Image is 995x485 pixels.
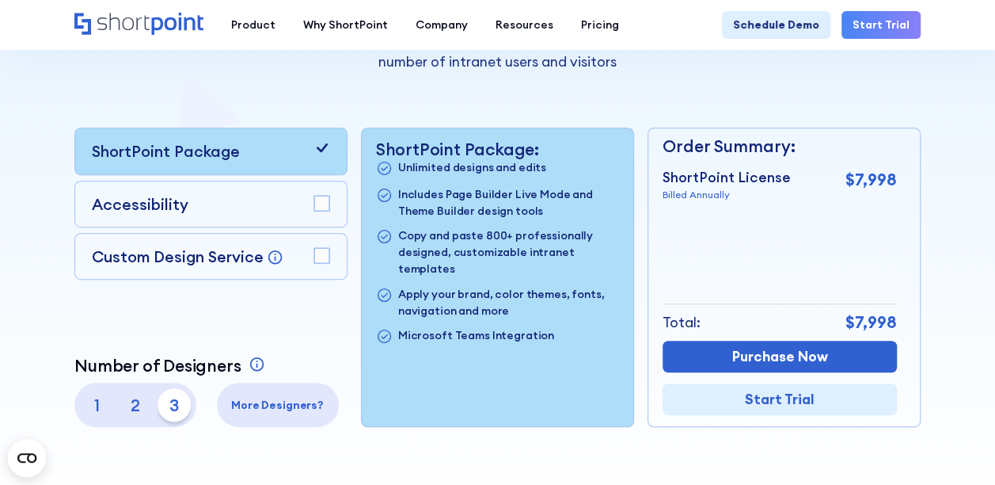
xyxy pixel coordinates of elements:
p: 3 [158,388,191,422]
p: Microsoft Teams Integration [398,327,554,346]
iframe: Chat Widget [916,409,995,485]
p: ShortPoint Package [92,139,240,162]
a: Number of Designers [74,356,268,376]
button: Open CMP widget [8,439,46,477]
p: Accessibility [92,193,188,216]
a: Start Trial [663,384,897,415]
a: Purchase Now [663,341,897,372]
p: Number of Designers [74,356,241,376]
a: Product [218,11,290,39]
div: Pricing [581,17,619,33]
p: Copy and paste 800+ professionally designed, customizable intranet templates [398,227,619,277]
p: More Designers? [222,397,333,414]
p: $7,998 [845,167,897,193]
p: Billed Annually [663,188,791,202]
p: Custom Design Service [92,246,264,266]
p: Apply your brand, color themes, fonts, navigation and more [398,286,619,319]
div: Resources [496,17,553,33]
p: Includes Page Builder Live Mode and Theme Builder design tools [398,186,619,220]
a: Home [74,13,203,36]
div: Why ShortPoint [303,17,388,33]
a: Schedule Demo [722,11,830,39]
p: Unlimited designs and edits [398,159,546,178]
p: $7,998 [845,310,897,335]
p: ShortPoint Package: [376,139,619,159]
a: Start Trial [841,11,921,39]
p: 2 [119,388,152,422]
p: ShortPoint License [663,167,791,188]
div: Product [231,17,275,33]
div: Company [416,17,468,33]
p: Order Summary: [663,134,897,159]
a: Resources [482,11,568,39]
a: Company [402,11,482,39]
a: Why ShortPoint [290,11,402,39]
p: Total: [663,312,701,333]
p: 1 [80,388,113,422]
a: Pricing [568,11,633,39]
